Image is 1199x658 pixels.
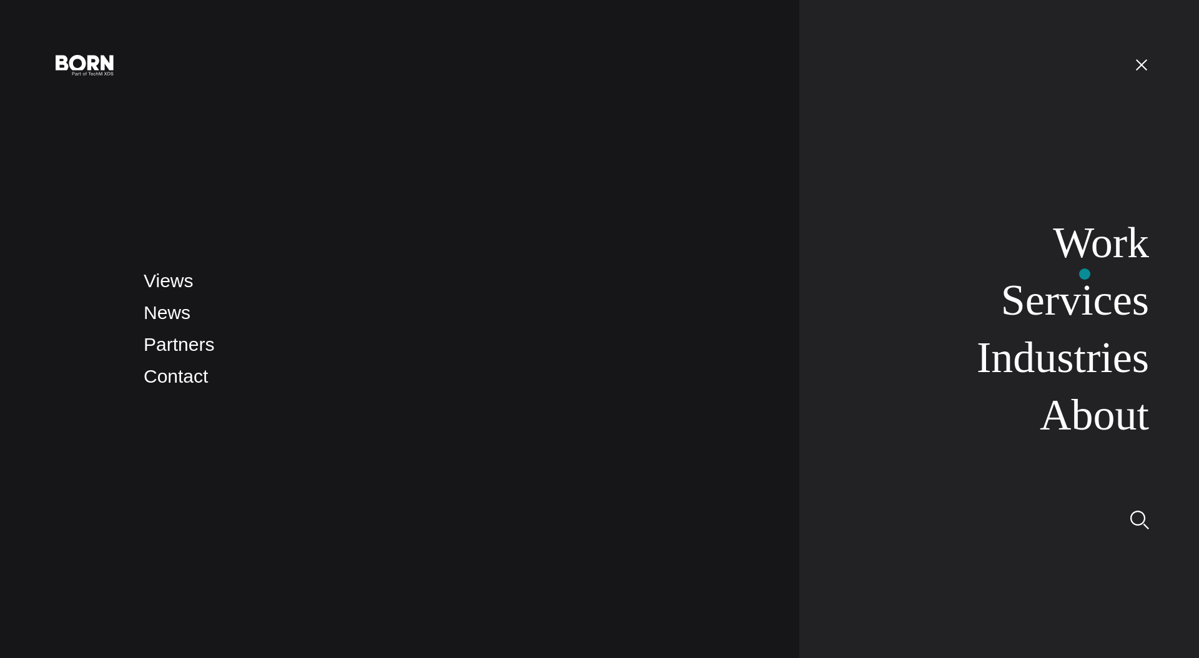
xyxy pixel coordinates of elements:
[144,302,190,323] a: News
[144,270,193,291] a: Views
[1127,51,1157,77] button: Open
[144,334,214,355] a: Partners
[1053,219,1149,267] a: Work
[1040,391,1149,439] a: About
[144,366,208,386] a: Contact
[1130,511,1149,529] img: Search
[1001,276,1149,324] a: Services
[977,333,1149,381] a: Industries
